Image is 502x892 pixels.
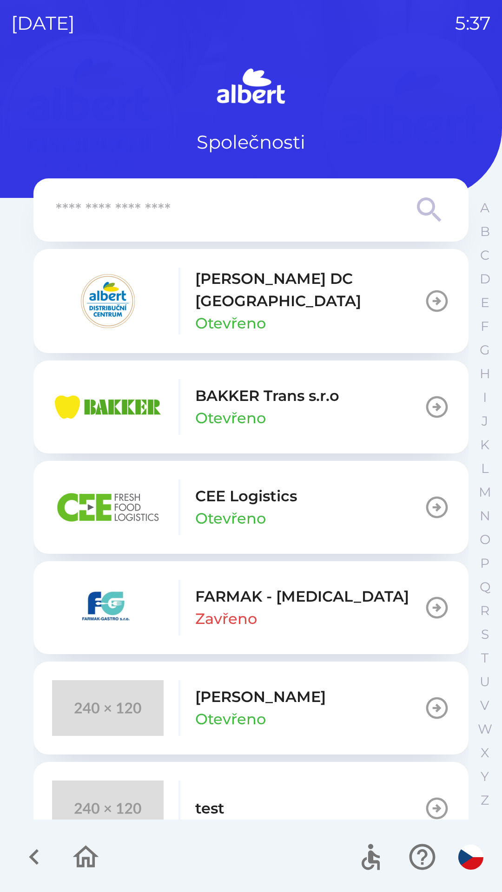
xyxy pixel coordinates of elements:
[480,271,490,287] p: D
[473,315,496,338] button: F
[480,223,490,240] p: B
[455,9,491,37] p: 5:37
[480,247,489,263] p: C
[11,9,75,37] p: [DATE]
[473,220,496,243] button: B
[195,268,424,312] p: [PERSON_NAME] DC [GEOGRAPHIC_DATA]
[473,528,496,551] button: O
[480,579,490,595] p: Q
[195,507,266,530] p: Otevřeno
[458,845,483,870] img: cs flag
[473,694,496,717] button: V
[52,780,164,836] img: 240x120
[473,243,496,267] button: C
[195,797,225,820] p: test
[473,362,496,386] button: H
[481,318,489,334] p: F
[482,413,488,429] p: J
[480,508,490,524] p: N
[473,599,496,623] button: R
[195,385,339,407] p: BAKKER Trans s.r.o
[195,407,266,429] p: Otevřeno
[52,580,164,636] img: 5ee10d7b-21a5-4c2b-ad2f-5ef9e4226557.png
[195,485,297,507] p: CEE Logistics
[473,670,496,694] button: U
[33,65,469,110] img: Logo
[481,650,489,666] p: T
[473,551,496,575] button: P
[473,741,496,765] button: X
[473,338,496,362] button: G
[473,457,496,480] button: L
[473,623,496,646] button: S
[478,721,492,737] p: W
[473,196,496,220] button: A
[473,575,496,599] button: Q
[52,680,164,736] img: 240x120
[473,409,496,433] button: J
[481,295,489,311] p: E
[52,479,164,535] img: ba8847e2-07ef-438b-a6f1-28de549c3032.png
[195,686,326,708] p: [PERSON_NAME]
[33,461,469,554] button: CEE LogisticsOtevřeno
[195,708,266,730] p: Otevřeno
[481,792,489,808] p: Z
[33,662,469,754] button: [PERSON_NAME]Otevřeno
[473,267,496,291] button: D
[481,626,489,643] p: S
[480,555,489,571] p: P
[480,674,490,690] p: U
[33,762,469,855] button: test
[480,200,489,216] p: A
[479,484,491,500] p: M
[480,531,490,548] p: O
[195,608,257,630] p: Zavřeno
[52,273,164,329] img: 092fc4fe-19c8-4166-ad20-d7efd4551fba.png
[473,504,496,528] button: N
[195,312,266,334] p: Otevřeno
[473,717,496,741] button: W
[473,765,496,788] button: Y
[481,768,489,785] p: Y
[52,379,164,435] img: eba99837-dbda-48f3-8a63-9647f5990611.png
[473,291,496,315] button: E
[33,561,469,654] button: FARMAK - [MEDICAL_DATA]Zavřeno
[33,249,469,353] button: [PERSON_NAME] DC [GEOGRAPHIC_DATA]Otevřeno
[33,361,469,453] button: BAKKER Trans s.r.oOtevřeno
[197,128,305,156] p: Společnosti
[473,788,496,812] button: Z
[480,342,490,358] p: G
[481,745,489,761] p: X
[480,366,490,382] p: H
[480,437,489,453] p: K
[195,585,409,608] p: FARMAK - [MEDICAL_DATA]
[473,480,496,504] button: M
[473,386,496,409] button: I
[481,460,489,477] p: L
[483,389,487,406] p: I
[473,646,496,670] button: T
[480,603,489,619] p: R
[480,697,489,714] p: V
[473,433,496,457] button: K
